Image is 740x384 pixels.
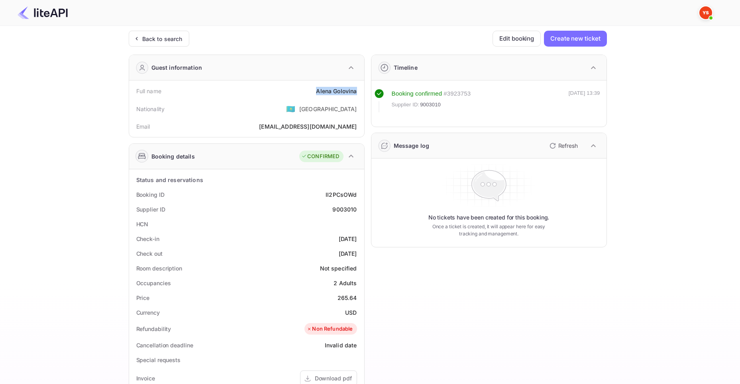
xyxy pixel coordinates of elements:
[315,374,352,382] div: Download pdf
[493,31,541,47] button: Edit booking
[136,122,150,131] div: Email
[325,341,357,349] div: Invalid date
[259,122,357,131] div: [EMAIL_ADDRESS][DOMAIN_NAME]
[334,279,357,287] div: 2 Adults
[286,102,295,116] span: United States
[136,341,193,349] div: Cancellation deadline
[136,264,182,272] div: Room description
[544,31,607,47] button: Create new ticket
[136,220,149,228] div: HCN
[136,294,150,302] div: Price
[136,249,163,258] div: Check out
[392,101,420,109] span: Supplier ID:
[345,308,357,317] div: USD
[142,35,183,43] div: Back to search
[699,6,712,19] img: Yandex Support
[306,325,353,333] div: Non Refundable
[392,89,442,98] div: Booking confirmed
[394,63,418,72] div: Timeline
[136,105,165,113] div: Nationality
[326,190,357,199] div: II2PCsOWd
[339,249,357,258] div: [DATE]
[426,223,552,237] p: Once a ticket is created, it will appear here for easy tracking and management.
[136,308,160,317] div: Currency
[320,264,357,272] div: Not specified
[136,87,161,95] div: Full name
[136,325,171,333] div: Refundability
[299,105,357,113] div: [GEOGRAPHIC_DATA]
[569,89,600,112] div: [DATE] 13:39
[151,152,195,161] div: Booking details
[136,374,155,382] div: Invoice
[18,6,68,19] img: LiteAPI Logo
[136,205,165,214] div: Supplier ID
[558,141,578,150] p: Refresh
[394,141,430,150] div: Message log
[420,101,441,109] span: 9003010
[428,214,550,221] p: No tickets have been created for this booking.
[339,235,357,243] div: [DATE]
[136,235,159,243] div: Check-in
[136,356,181,364] div: Special requests
[545,139,581,152] button: Refresh
[338,294,357,302] div: 265.64
[332,205,357,214] div: 9003010
[316,87,357,95] div: Alena Golovina
[444,89,471,98] div: # 3923753
[151,63,202,72] div: Guest information
[136,176,203,184] div: Status and reservations
[136,190,165,199] div: Booking ID
[301,153,339,161] div: CONFIRMED
[136,279,171,287] div: Occupancies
